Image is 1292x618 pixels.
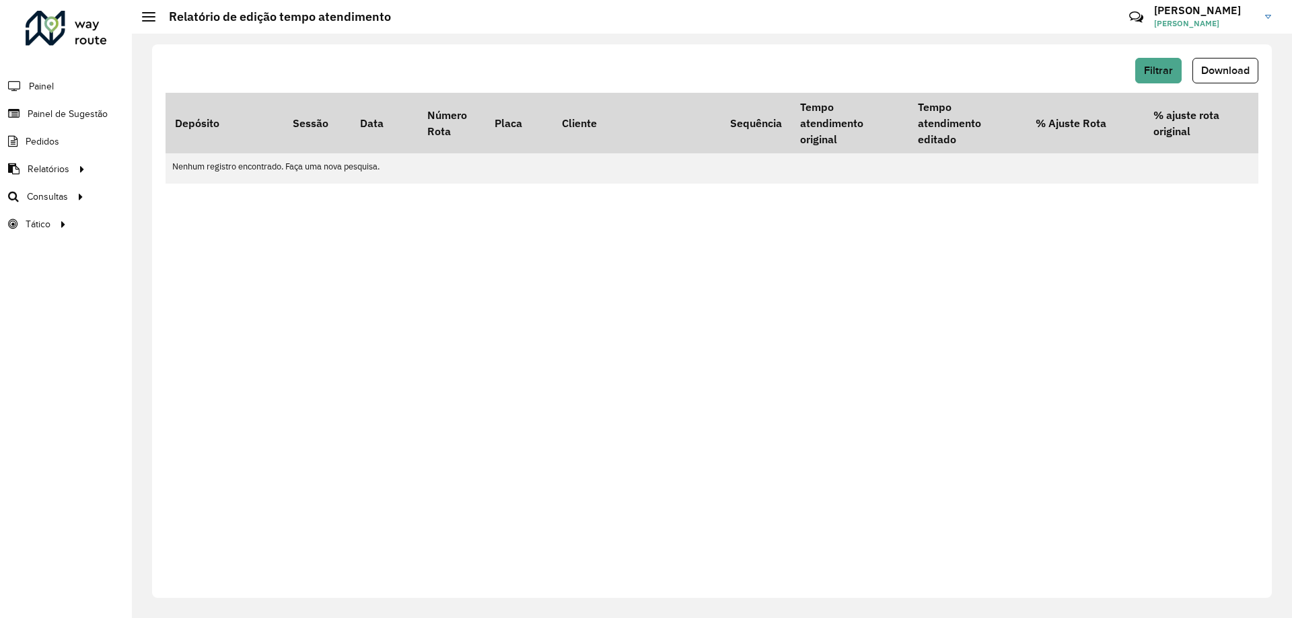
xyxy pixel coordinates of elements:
[26,217,50,231] span: Tático
[28,162,69,176] span: Relatórios
[1154,17,1255,30] span: [PERSON_NAME]
[1135,58,1182,83] button: Filtrar
[27,190,68,204] span: Consultas
[1026,93,1144,153] th: % Ajuste Rota
[1144,65,1173,76] span: Filtrar
[721,93,791,153] th: Sequência
[166,93,283,153] th: Depósito
[791,93,908,153] th: Tempo atendimento original
[28,107,108,121] span: Painel de Sugestão
[29,79,54,93] span: Painel
[1201,65,1250,76] span: Download
[1144,93,1262,153] th: % ajuste rota original
[1192,58,1258,83] button: Download
[351,93,418,153] th: Data
[418,93,485,153] th: Número Rota
[26,134,59,149] span: Pedidos
[552,93,721,153] th: Cliente
[1122,3,1151,32] a: Contato Rápido
[1154,4,1255,17] h3: [PERSON_NAME]
[283,93,351,153] th: Sessão
[908,93,1026,153] th: Tempo atendimento editado
[485,93,552,153] th: Placa
[155,9,391,24] h2: Relatório de edição tempo atendimento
